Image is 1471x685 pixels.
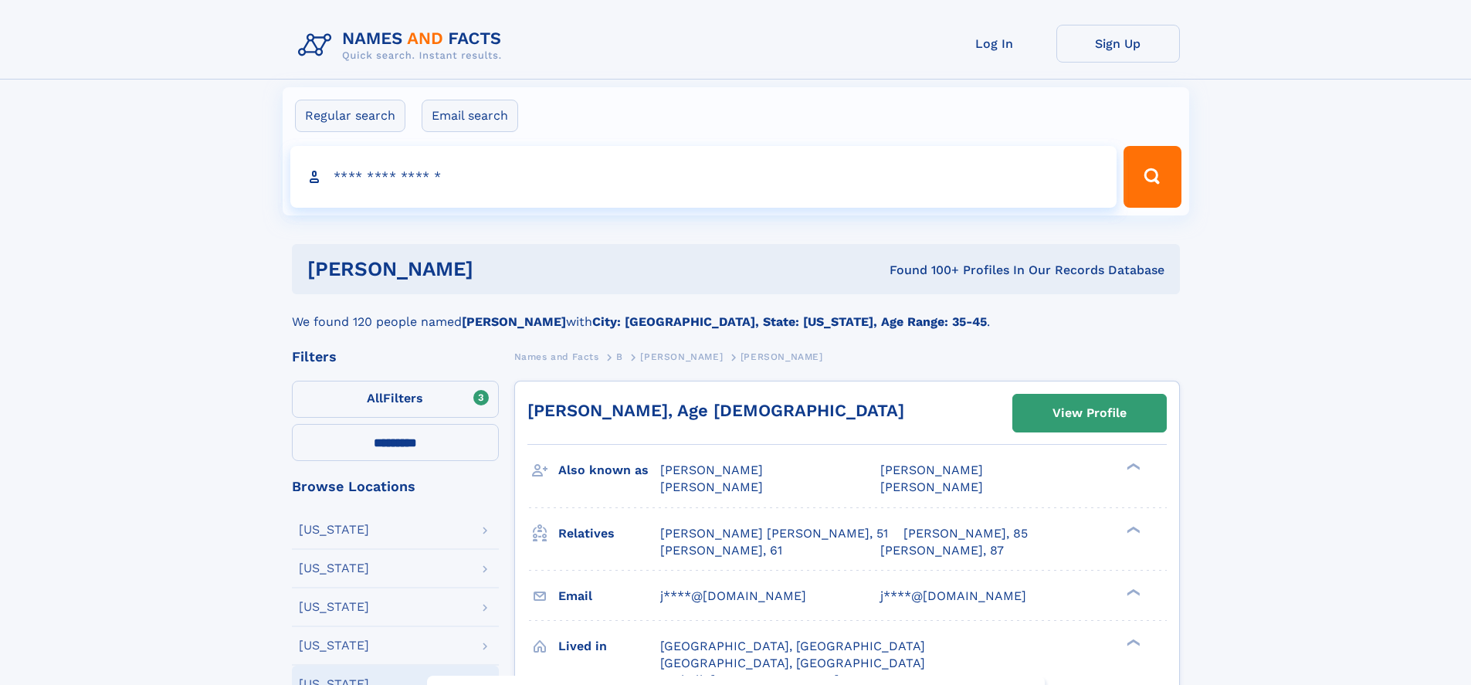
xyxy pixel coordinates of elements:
[558,521,660,547] h3: Relatives
[295,100,405,132] label: Regular search
[292,294,1180,331] div: We found 120 people named with .
[640,351,723,362] span: [PERSON_NAME]
[462,314,566,329] b: [PERSON_NAME]
[558,583,660,609] h3: Email
[660,639,925,653] span: [GEOGRAPHIC_DATA], [GEOGRAPHIC_DATA]
[660,656,925,670] span: [GEOGRAPHIC_DATA], [GEOGRAPHIC_DATA]
[299,601,369,613] div: [US_STATE]
[292,381,499,418] label: Filters
[1123,462,1141,472] div: ❯
[299,524,369,536] div: [US_STATE]
[880,480,983,494] span: [PERSON_NAME]
[422,100,518,132] label: Email search
[880,463,983,477] span: [PERSON_NAME]
[660,463,763,477] span: [PERSON_NAME]
[681,262,1164,279] div: Found 100+ Profiles In Our Records Database
[299,639,369,652] div: [US_STATE]
[640,347,723,366] a: [PERSON_NAME]
[660,542,782,559] a: [PERSON_NAME], 61
[1123,587,1141,597] div: ❯
[514,347,599,366] a: Names and Facts
[290,146,1117,208] input: search input
[558,457,660,483] h3: Also known as
[933,25,1056,63] a: Log In
[903,525,1028,542] a: [PERSON_NAME], 85
[292,25,514,66] img: Logo Names and Facts
[616,347,623,366] a: B
[367,391,383,405] span: All
[616,351,623,362] span: B
[1123,637,1141,647] div: ❯
[660,480,763,494] span: [PERSON_NAME]
[1124,146,1181,208] button: Search Button
[1052,395,1127,431] div: View Profile
[558,633,660,660] h3: Lived in
[741,351,823,362] span: [PERSON_NAME]
[1123,524,1141,534] div: ❯
[292,350,499,364] div: Filters
[307,259,682,279] h1: [PERSON_NAME]
[660,525,888,542] a: [PERSON_NAME] [PERSON_NAME], 51
[880,542,1004,559] a: [PERSON_NAME], 87
[299,562,369,575] div: [US_STATE]
[527,401,904,420] a: [PERSON_NAME], Age [DEMOGRAPHIC_DATA]
[1013,395,1166,432] a: View Profile
[592,314,987,329] b: City: [GEOGRAPHIC_DATA], State: [US_STATE], Age Range: 35-45
[292,480,499,493] div: Browse Locations
[1056,25,1180,63] a: Sign Up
